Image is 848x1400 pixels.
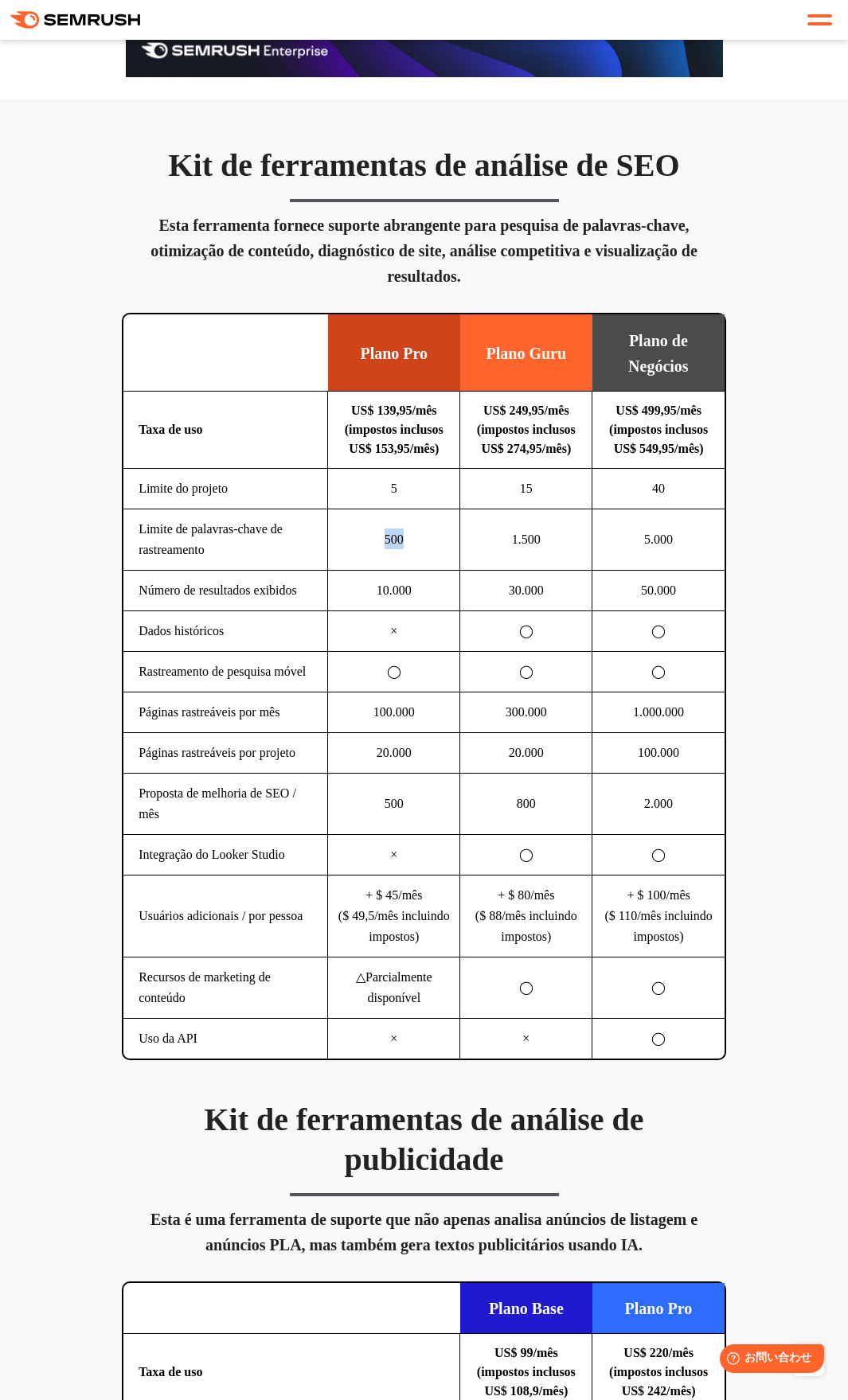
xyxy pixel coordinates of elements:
font: Plano de Negócios [628,332,689,375]
font: Integração do Looker Studio [139,848,285,862]
font: 800 [517,797,536,811]
font: Número de resultados exibidos [139,584,297,598]
font: 1.000.000 [633,706,684,719]
font: US$ 99/mês [494,1346,558,1359]
font: ◯ [387,665,401,679]
font: US$ 139,95/mês [351,404,437,417]
font: 500 [385,797,404,811]
font: ◯ [651,981,666,995]
font: Taxa de uso [139,423,202,436]
font: Páginas rastreáveis ​​por projeto [139,747,295,760]
font: 20.000 [377,747,412,760]
font: 100.000 [638,747,679,760]
font: Limite de palavras-chave de rastreamento [139,523,283,557]
font: Plano Base [489,1300,564,1317]
font: + $ 100/mês [627,889,690,903]
font: Proposta de melhoria de SEO / mês [139,787,296,821]
font: 50.000 [641,584,676,598]
font: 1.500 [512,533,541,547]
font: Plano Pro [625,1300,693,1317]
font: US$ 249,95/mês [483,404,569,417]
font: ($ 88/mês incluindo impostos) [475,910,577,944]
font: 30.000 [509,584,544,598]
font: Limite do projeto [139,482,228,496]
font: 500 [385,533,404,547]
font: (impostos inclusos US$ 242/mês) [609,1365,708,1398]
font: 300.000 [506,706,547,719]
font: Kit de ferramentas de análise de publicidade [204,1102,643,1177]
font: Esta ferramenta fornece suporte abrangente para pesquisa de palavras-chave, otimização de conteúd... [150,216,698,285]
font: US$ 499,95/mês [615,404,701,417]
font: ◯ [651,1032,666,1046]
iframe: Help widget launcher [706,1338,830,1382]
font: △Parcialmente disponível [356,971,432,1005]
font: Usuários adicionais / por pessoa [139,910,303,923]
font: + $ 80/mês [498,889,554,903]
font: 100.000 [373,706,415,719]
font: Recursos de marketing de conteúdo [139,971,271,1005]
font: × [390,1032,397,1046]
font: ◯ [519,625,533,638]
font: 2.000 [644,797,673,811]
font: 20.000 [509,747,544,760]
font: ($ 49,5/mês incluindo impostos) [338,910,450,944]
font: US$ 220/mês [623,1346,694,1359]
font: (impostos inclusos US$ 153,95/mês) [345,423,444,455]
font: Rastreamento de pesquisa móvel [139,665,306,679]
font: 10.000 [377,584,412,598]
font: Páginas rastreáveis ​​por mês [139,706,279,719]
font: 15 [520,482,533,496]
font: 5 [391,482,397,496]
font: × [522,1032,530,1046]
font: ◯ [519,665,533,679]
font: Dados históricos [139,625,224,638]
font: Plano Pro [360,345,428,362]
font: ◯ [519,848,533,862]
font: ◯ [651,665,666,679]
font: Kit de ferramentas de análise de SEO [168,147,679,183]
font: ◯ [651,625,666,638]
font: 40 [652,482,665,496]
font: × [390,625,397,638]
font: 5.000 [644,533,673,547]
font: (impostos inclusos US$ 549,95/mês) [609,423,708,455]
font: Uso da API [139,1032,197,1046]
font: (impostos inclusos US$ 108,9/mês) [477,1365,576,1398]
font: + $ 45/mês [365,889,422,903]
font: (impostos inclusos US$ 274,95/mês) [477,423,576,455]
font: × [390,848,397,862]
font: ◯ [651,848,666,862]
font: Plano Guru [487,345,567,362]
font: ($ 110/mês incluindo impostos) [604,910,712,944]
font: ◯ [519,981,533,995]
font: Esta é uma ferramenta de suporte que não apenas analisa anúncios de listagem e anúncios PLA, mas ... [150,1211,698,1254]
font: Taxa de uso [139,1365,202,1379]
